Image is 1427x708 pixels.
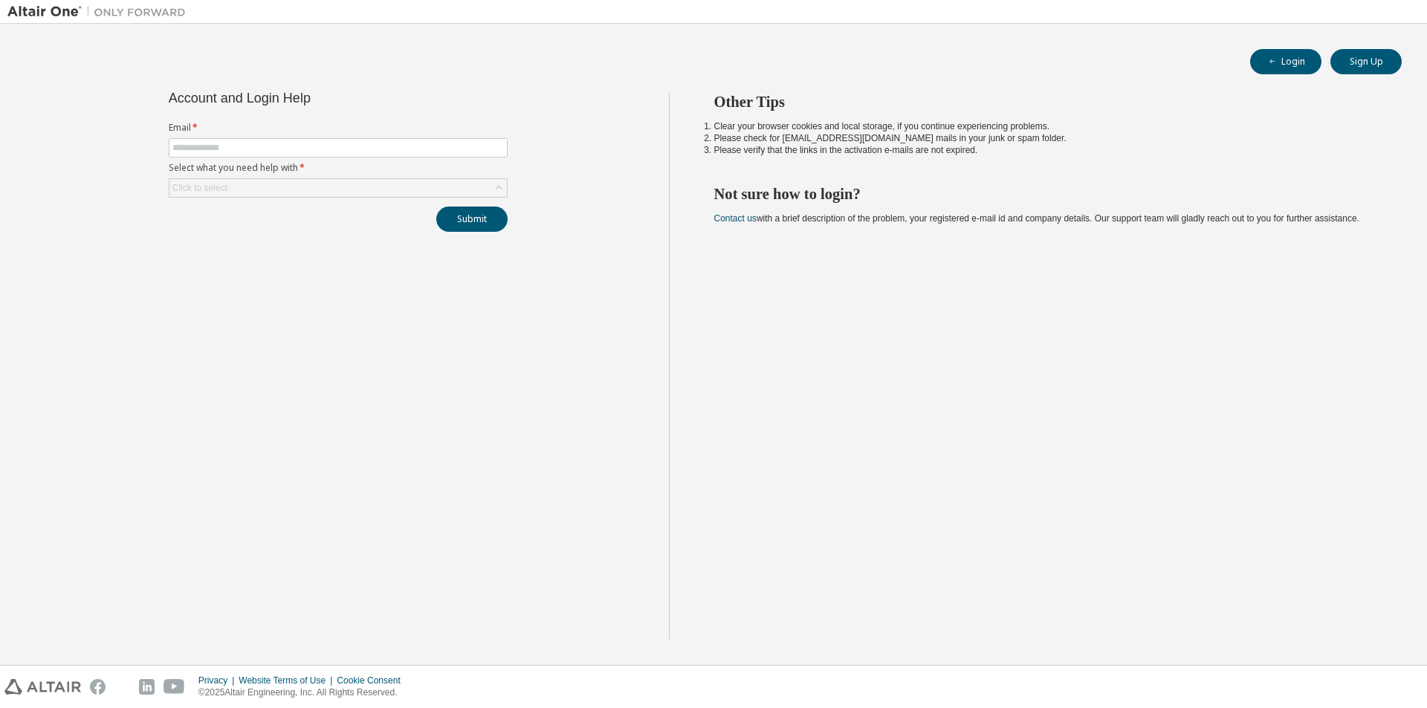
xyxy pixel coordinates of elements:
label: Select what you need help with [169,162,508,174]
div: Click to select [169,179,507,197]
div: Click to select [172,182,227,194]
div: Account and Login Help [169,92,440,104]
img: linkedin.svg [139,679,155,695]
div: Website Terms of Use [239,675,337,686]
li: Please verify that the links in the activation e-mails are not expired. [714,144,1376,156]
span: with a brief description of the problem, your registered e-mail id and company details. Our suppo... [714,213,1359,224]
img: Altair One [7,4,193,19]
p: © 2025 Altair Engineering, Inc. All Rights Reserved. [198,686,410,699]
label: Email [169,122,508,134]
a: Contact us [714,213,757,224]
img: facebook.svg [90,679,106,695]
button: Login [1250,49,1321,74]
div: Cookie Consent [337,675,409,686]
img: youtube.svg [164,679,185,695]
li: Please check for [EMAIL_ADDRESS][DOMAIN_NAME] mails in your junk or spam folder. [714,132,1376,144]
button: Submit [436,207,508,232]
div: Privacy [198,675,239,686]
img: altair_logo.svg [4,679,81,695]
h2: Not sure how to login? [714,184,1376,204]
h2: Other Tips [714,92,1376,111]
li: Clear your browser cookies and local storage, if you continue experiencing problems. [714,120,1376,132]
button: Sign Up [1330,49,1402,74]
